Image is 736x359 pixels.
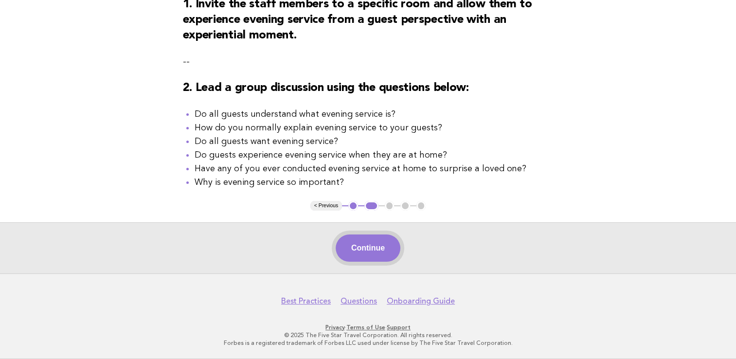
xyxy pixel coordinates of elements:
p: · · [71,323,666,331]
button: Continue [336,234,400,262]
a: Terms of Use [346,324,385,331]
li: Have any of you ever conducted evening service at home to surprise a loved one? [195,162,554,176]
p: © 2025 The Five Star Travel Corporation. All rights reserved. [71,331,666,339]
li: Do all guests understand what evening service is? [195,108,554,121]
li: Do guests experience evening service when they are at home? [195,148,554,162]
li: Do all guests want evening service? [195,135,554,148]
button: 1 [348,201,358,211]
li: How do you normally explain evening service to your guests? [195,121,554,135]
a: Best Practices [281,296,331,306]
a: Onboarding Guide [387,296,455,306]
a: Privacy [325,324,345,331]
a: Support [387,324,411,331]
li: Why is evening service so important? [195,176,554,189]
strong: 2. Lead a group discussion using the questions below: [183,82,469,94]
p: Forbes is a registered trademark of Forbes LLC used under license by The Five Star Travel Corpora... [71,339,666,347]
a: Questions [341,296,377,306]
p: -- [183,55,554,69]
button: 2 [364,201,378,211]
button: < Previous [310,201,342,211]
